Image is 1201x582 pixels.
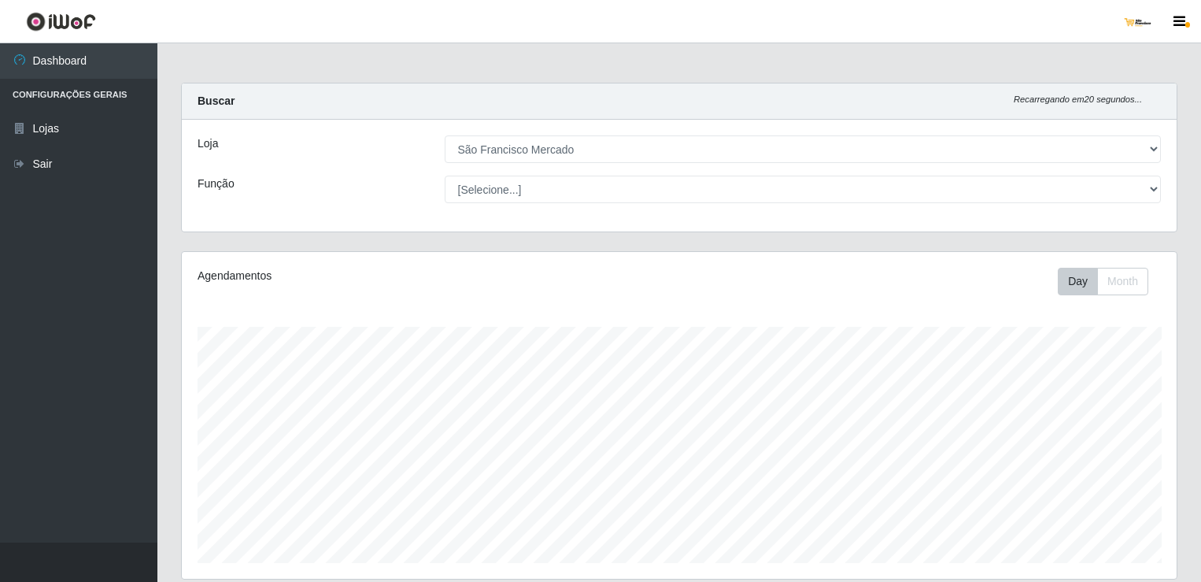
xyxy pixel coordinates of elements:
[198,268,586,284] div: Agendamentos
[1058,268,1148,295] div: First group
[1058,268,1161,295] div: Toolbar with button groups
[26,12,96,32] img: CoreUI Logo
[198,95,235,107] strong: Buscar
[1058,268,1098,295] button: Day
[198,176,235,192] label: Função
[1097,268,1148,295] button: Month
[1014,95,1142,104] i: Recarregando em 20 segundos...
[198,135,218,152] label: Loja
